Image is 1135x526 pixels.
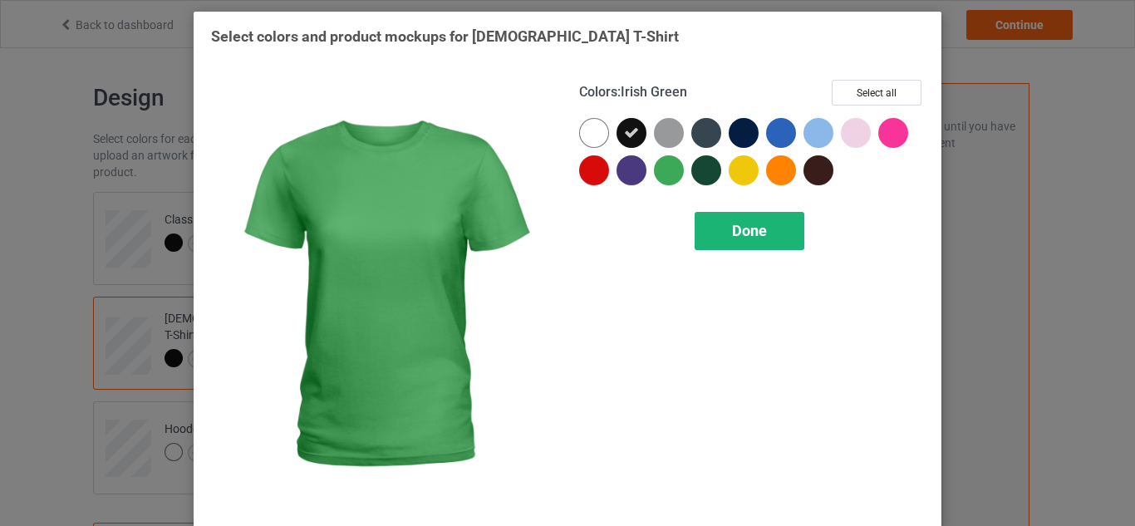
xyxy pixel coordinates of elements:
[579,84,687,101] h4: :
[211,80,556,511] img: regular.jpg
[732,222,767,239] span: Done
[832,80,921,106] button: Select all
[621,84,687,100] span: Irish Green
[211,27,679,45] span: Select colors and product mockups for [DEMOGRAPHIC_DATA] T-Shirt
[579,84,617,100] span: Colors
